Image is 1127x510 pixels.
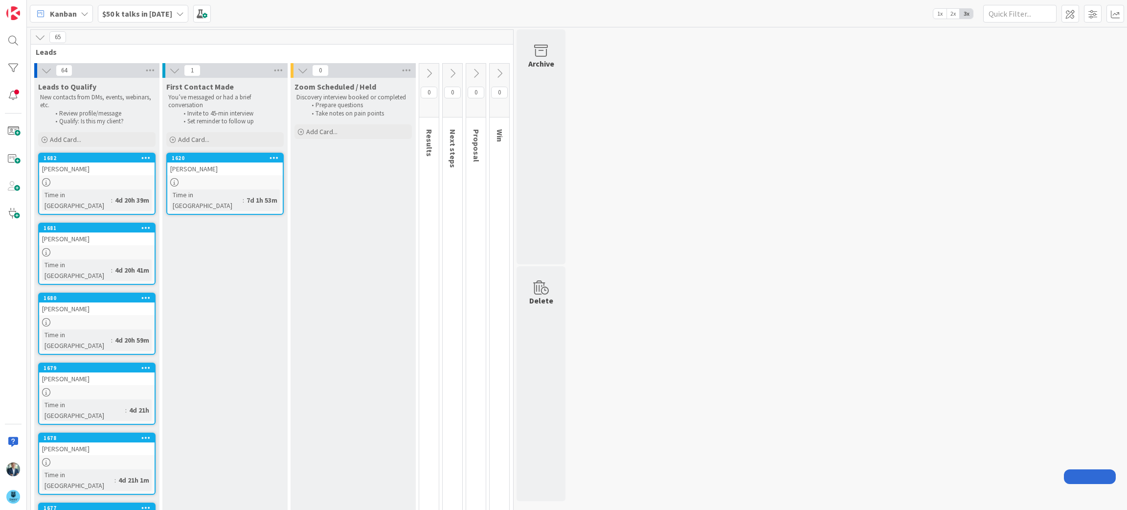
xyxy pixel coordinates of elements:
div: Time in [GEOGRAPHIC_DATA] [42,399,125,421]
div: 1678 [39,434,155,442]
div: Delete [529,295,553,306]
span: Leads [36,47,501,57]
span: Leads to Qualify [38,82,96,92]
span: Win [495,129,505,142]
span: Next steps [448,129,458,168]
div: 1679 [39,364,155,372]
div: 1681 [39,224,155,232]
li: Take notes on pain points [306,110,410,117]
span: First Contact Made [166,82,234,92]
a: 1679[PERSON_NAME]Time in [GEOGRAPHIC_DATA]:4d 21h [38,363,156,425]
span: 3x [960,9,973,19]
span: 0 [468,87,484,98]
input: Quick Filter... [983,5,1057,23]
span: 65 [49,31,66,43]
div: 4d 20h 59m [113,335,152,346]
div: Time in [GEOGRAPHIC_DATA] [42,329,111,351]
img: avatar [6,490,20,504]
span: 64 [56,65,72,76]
span: 0 [421,87,437,98]
div: [PERSON_NAME] [39,442,155,455]
span: Proposal [472,129,481,162]
div: [PERSON_NAME] [167,162,283,175]
span: : [243,195,244,206]
div: [PERSON_NAME] [39,162,155,175]
div: 1678[PERSON_NAME] [39,434,155,455]
p: New contacts from DMs, events, webinars, etc. [40,93,154,110]
div: 1680[PERSON_NAME] [39,294,155,315]
span: : [111,195,113,206]
div: 1680 [39,294,155,302]
div: Time in [GEOGRAPHIC_DATA] [42,189,111,211]
img: Visit kanbanzone.com [6,6,20,20]
div: Time in [GEOGRAPHIC_DATA] [42,469,114,491]
div: [PERSON_NAME] [39,302,155,315]
div: Time in [GEOGRAPHIC_DATA] [170,189,243,211]
span: Kanban [50,8,77,20]
li: Prepare questions [306,101,410,109]
a: 1681[PERSON_NAME]Time in [GEOGRAPHIC_DATA]:4d 20h 41m [38,223,156,285]
span: 0 [491,87,508,98]
span: Add Card... [178,135,209,144]
p: You’ve messaged or had a brief conversation [168,93,282,110]
li: Invite to 45-min interview [178,110,282,117]
div: [PERSON_NAME] [39,372,155,385]
img: LB [6,463,20,476]
span: : [111,335,113,346]
div: 1682[PERSON_NAME] [39,154,155,175]
p: Discovery interview booked or completed [296,93,410,101]
span: 0 [312,65,329,76]
span: : [111,265,113,276]
div: 1620 [172,155,283,162]
div: 1620 [167,154,283,162]
div: 1681 [44,225,155,232]
div: 1678 [44,435,155,441]
span: : [114,475,116,486]
span: 1 [184,65,201,76]
div: [PERSON_NAME] [39,232,155,245]
div: 1620[PERSON_NAME] [167,154,283,175]
li: Review profile/message [50,110,154,117]
span: Add Card... [50,135,81,144]
div: 1680 [44,295,155,301]
a: 1620[PERSON_NAME]Time in [GEOGRAPHIC_DATA]:7d 1h 53m [166,153,284,215]
div: 1679 [44,365,155,371]
li: Set reminder to follow up [178,117,282,125]
div: 1679[PERSON_NAME] [39,364,155,385]
div: Archive [528,58,554,70]
span: : [125,405,127,416]
li: Qualify: Is this my client? [50,117,154,125]
div: 4d 20h 39m [113,195,152,206]
b: $50 k talks in [DATE] [102,9,172,19]
div: 4d 21h [127,405,152,416]
span: Add Card... [306,127,338,136]
div: 4d 21h 1m [116,475,152,486]
span: Zoom Scheduled / Held [294,82,376,92]
span: 0 [444,87,461,98]
div: Time in [GEOGRAPHIC_DATA] [42,259,111,281]
a: 1678[PERSON_NAME]Time in [GEOGRAPHIC_DATA]:4d 21h 1m [38,433,156,495]
div: 1682 [39,154,155,162]
div: 1681[PERSON_NAME] [39,224,155,245]
div: 1682 [44,155,155,162]
span: 2x [947,9,960,19]
div: 7d 1h 53m [244,195,280,206]
span: Results [425,129,434,157]
a: 1682[PERSON_NAME]Time in [GEOGRAPHIC_DATA]:4d 20h 39m [38,153,156,215]
a: 1680[PERSON_NAME]Time in [GEOGRAPHIC_DATA]:4d 20h 59m [38,293,156,355]
span: 1x [933,9,947,19]
div: 4d 20h 41m [113,265,152,276]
